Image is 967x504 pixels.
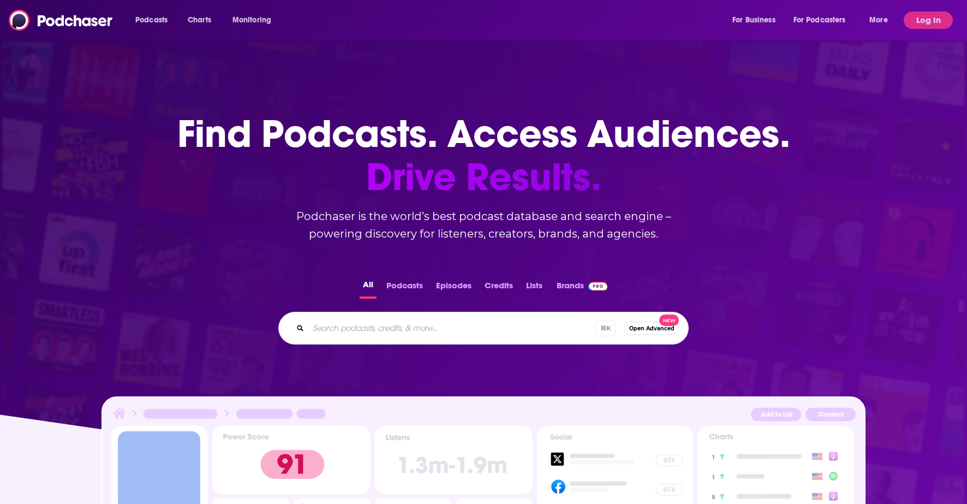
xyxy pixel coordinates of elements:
button: Log In [904,11,953,29]
h1: Find Podcasts. Access Audiences. [177,112,790,199]
input: Search podcasts, credits, & more... [308,319,595,337]
a: BrandsPodchaser Pro [557,277,607,299]
span: ⌘ K [595,321,616,336]
img: Podchaser - Follow, Share and Rate Podcasts [9,10,114,31]
img: Podcast Insights Power score [212,426,370,494]
button: open menu [862,11,902,29]
img: Podchaser Pro [588,282,607,290]
img: Podcast Insights Header [111,406,856,425]
h2: Podchaser is the world’s best podcast database and search engine – powering discovery for listene... [265,207,702,242]
button: Open AdvancedNew [624,322,679,335]
button: Lists [523,277,546,299]
button: open menu [725,11,789,29]
span: Monitoring [232,13,271,28]
button: Credits [481,277,516,299]
button: open menu [225,11,285,29]
a: Charts [181,11,218,29]
span: Open Advanced [629,325,674,331]
img: Podcast Insights Listens [375,426,533,494]
button: Podcasts [383,277,426,299]
button: open menu [786,11,862,29]
button: open menu [128,11,182,29]
span: Drive Results. [177,156,790,199]
button: All [360,277,377,299]
div: Search podcasts, credits, & more... [278,312,689,345]
span: Charts [188,13,211,28]
span: For Business [732,13,775,28]
button: Episodes [433,277,475,299]
span: For Podcasters [793,13,846,28]
span: Podcasts [135,13,168,28]
span: New [659,315,679,326]
span: More [869,13,888,28]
